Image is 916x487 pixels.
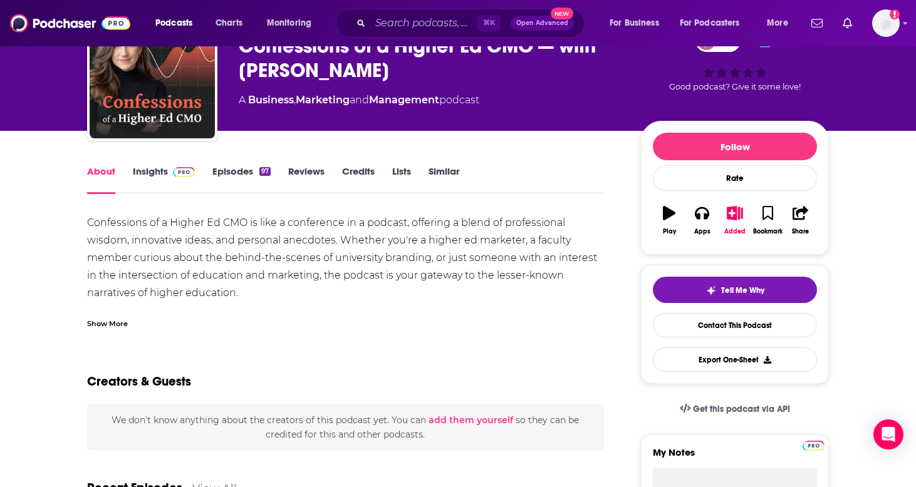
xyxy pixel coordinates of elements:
[216,14,242,32] span: Charts
[890,9,900,19] svg: Add a profile image
[784,198,817,243] button: Share
[239,93,479,108] div: A podcast
[601,13,675,33] button: open menu
[872,9,900,37] span: Logged in as ncannella
[294,94,296,106] span: ,
[767,14,788,32] span: More
[872,9,900,37] button: Show profile menu
[653,446,817,468] label: My Notes
[516,20,568,26] span: Open Advanced
[370,13,477,33] input: Search podcasts, credits, & more...
[259,167,271,176] div: 97
[838,13,857,34] a: Show notifications dropdown
[288,165,325,194] a: Reviews
[653,277,817,303] button: tell me why sparkleTell Me Why
[872,9,900,37] img: User Profile
[248,94,294,106] a: Business
[873,419,903,449] div: Open Intercom Messenger
[610,14,659,32] span: For Business
[751,198,784,243] button: Bookmark
[212,165,271,194] a: Episodes97
[173,167,195,177] img: Podchaser Pro
[267,14,311,32] span: Monitoring
[653,313,817,337] a: Contact This Podcast
[348,9,596,38] div: Search podcasts, credits, & more...
[753,228,783,235] div: Bookmark
[511,16,574,31] button: Open AdvancedNew
[258,13,328,33] button: open menu
[706,285,716,295] img: tell me why sparkle
[10,11,130,35] img: Podchaser - Follow, Share and Rate Podcasts
[90,13,215,138] img: Confessions of a Higher Ed CMO — with Jaime Hunt
[693,404,790,414] span: Get this podcast via API
[133,165,195,194] a: InsightsPodchaser Pro
[477,15,501,31] span: ⌘ K
[663,228,676,235] div: Play
[694,228,710,235] div: Apps
[719,198,751,243] button: Added
[685,198,718,243] button: Apps
[112,414,579,439] span: We don't know anything about the creators of this podcast yet . You can so they can be credited f...
[653,165,817,191] div: Rate
[721,285,764,295] span: Tell Me Why
[429,415,513,425] button: add them yourself
[392,165,411,194] a: Lists
[147,13,209,33] button: open menu
[296,94,350,106] a: Marketing
[350,94,369,106] span: and
[342,165,375,194] a: Credits
[758,13,804,33] button: open menu
[653,133,817,160] button: Follow
[803,439,825,451] a: Pro website
[87,374,191,389] h2: Creators & Guests
[641,22,829,100] div: 39Good podcast? Give it some love!
[429,165,459,194] a: Similar
[653,198,685,243] button: Play
[155,14,192,32] span: Podcasts
[369,94,439,106] a: Management
[672,13,758,33] button: open menu
[792,228,809,235] div: Share
[806,13,828,34] a: Show notifications dropdown
[551,8,573,19] span: New
[669,82,801,91] span: Good podcast? Give it some love!
[653,347,817,372] button: Export One-Sheet
[803,441,825,451] img: Podchaser Pro
[670,394,800,424] a: Get this podcast via API
[724,228,746,235] div: Added
[87,165,115,194] a: About
[680,14,740,32] span: For Podcasters
[207,13,250,33] a: Charts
